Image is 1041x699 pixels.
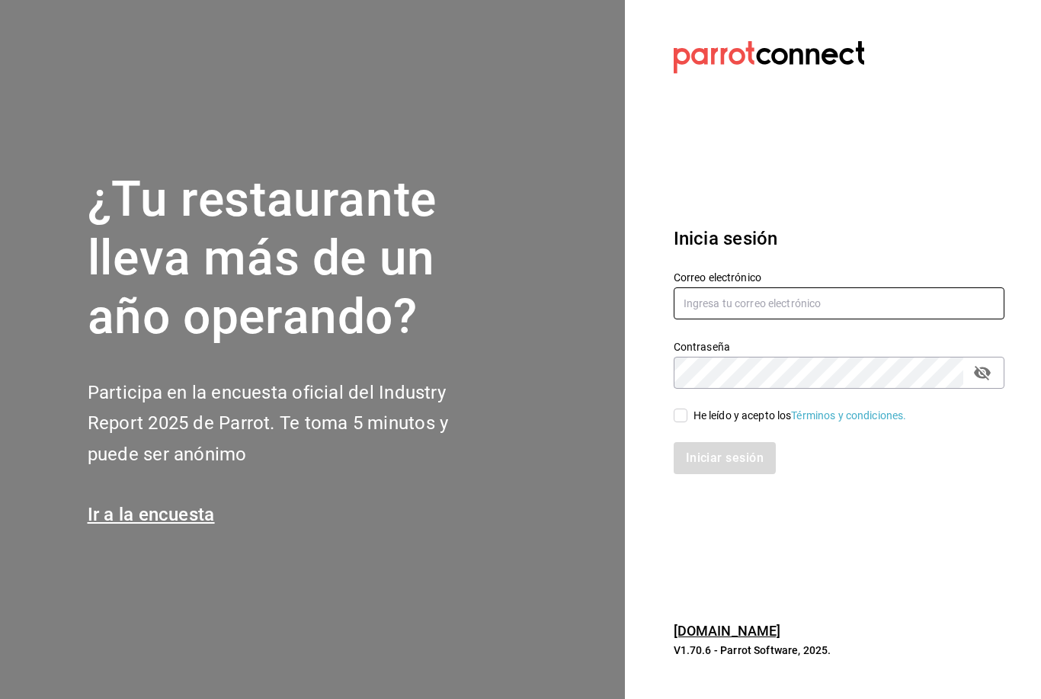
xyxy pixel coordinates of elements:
button: passwordField [969,360,995,386]
h2: Participa en la encuesta oficial del Industry Report 2025 de Parrot. Te toma 5 minutos y puede se... [88,377,499,470]
h3: Inicia sesión [674,225,1004,252]
a: [DOMAIN_NAME] [674,623,781,639]
p: V1.70.6 - Parrot Software, 2025. [674,643,1004,658]
input: Ingresa tu correo electrónico [674,287,1004,319]
div: He leído y acepto los [693,408,907,424]
a: Términos y condiciones. [791,409,906,422]
h1: ¿Tu restaurante lleva más de un año operando? [88,171,499,346]
a: Ir a la encuesta [88,504,215,525]
label: Correo electrónico [674,272,1004,283]
label: Contraseña [674,341,1004,352]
